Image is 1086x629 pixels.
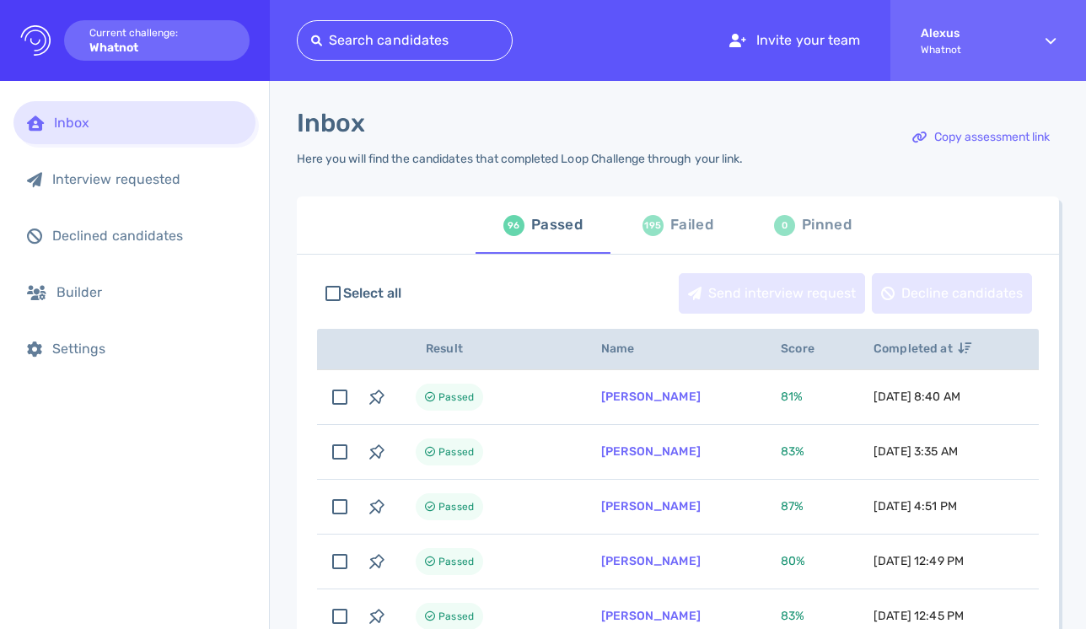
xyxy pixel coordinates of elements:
[642,215,664,236] div: 195
[438,387,474,407] span: Passed
[874,499,957,513] span: [DATE] 4:51 PM
[781,444,804,459] span: 83 %
[670,212,713,238] div: Failed
[601,444,701,459] a: [PERSON_NAME]
[904,118,1058,157] div: Copy assessment link
[679,273,865,314] button: Send interview request
[873,274,1031,313] div: Decline candidates
[774,215,795,236] div: 0
[680,274,864,313] div: Send interview request
[874,390,960,404] span: [DATE] 8:40 AM
[802,212,852,238] div: Pinned
[297,152,743,166] div: Here you will find the candidates that completed Loop Challenge through your link.
[874,444,958,459] span: [DATE] 3:35 AM
[872,273,1032,314] button: Decline candidates
[781,341,833,356] span: Score
[781,390,803,404] span: 81 %
[56,284,242,300] div: Builder
[601,609,701,623] a: [PERSON_NAME]
[874,609,964,623] span: [DATE] 12:45 PM
[438,606,474,626] span: Passed
[531,212,583,238] div: Passed
[343,283,402,304] span: Select all
[601,390,701,404] a: [PERSON_NAME]
[438,442,474,462] span: Passed
[781,554,805,568] span: 80 %
[921,26,1015,40] strong: Alexus
[395,329,581,370] th: Result
[54,115,242,131] div: Inbox
[921,44,1015,56] span: Whatnot
[874,554,964,568] span: [DATE] 12:49 PM
[781,499,804,513] span: 87 %
[903,117,1059,158] button: Copy assessment link
[52,341,242,357] div: Settings
[781,609,804,623] span: 83 %
[601,341,653,356] span: Name
[601,499,701,513] a: [PERSON_NAME]
[503,215,524,236] div: 96
[52,171,242,187] div: Interview requested
[438,497,474,517] span: Passed
[438,551,474,572] span: Passed
[601,554,701,568] a: [PERSON_NAME]
[297,108,365,138] h1: Inbox
[874,341,971,356] span: Completed at
[52,228,242,244] div: Declined candidates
